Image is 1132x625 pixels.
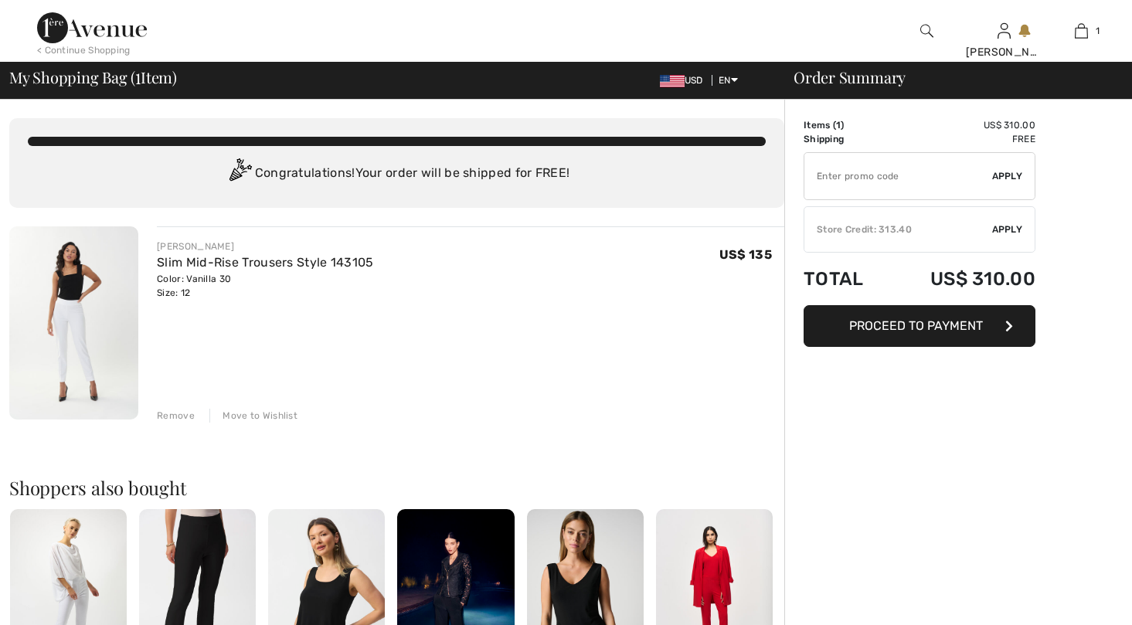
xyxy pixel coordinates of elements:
button: Proceed to Payment [804,305,1035,347]
td: US$ 310.00 [888,253,1035,305]
img: Slim Mid-Rise Trousers Style 143105 [9,226,138,419]
span: Proceed to Payment [849,318,983,333]
span: Apply [992,222,1023,236]
input: Promo code [804,153,992,199]
div: Order Summary [775,70,1123,85]
img: My Info [998,22,1011,40]
div: [PERSON_NAME] [966,44,1042,60]
span: Apply [992,169,1023,183]
div: [PERSON_NAME] [157,239,374,253]
a: 1 [1043,22,1119,40]
td: Total [804,253,888,305]
div: Remove [157,409,195,423]
span: 1 [135,66,141,86]
span: My Shopping Bag ( Item) [9,70,177,85]
div: Congratulations! Your order will be shipped for FREE! [28,158,766,189]
a: Sign In [998,23,1011,38]
div: Move to Wishlist [209,409,297,423]
h2: Shoppers also bought [9,478,784,497]
span: 1 [1096,24,1100,38]
span: USD [660,75,709,86]
div: Store Credit: 313.40 [804,222,992,236]
img: US Dollar [660,75,685,87]
td: Items ( ) [804,118,888,132]
img: Congratulation2.svg [224,158,255,189]
a: Slim Mid-Rise Trousers Style 143105 [157,255,374,270]
div: Color: Vanilla 30 Size: 12 [157,272,374,300]
span: 1 [836,120,841,131]
div: < Continue Shopping [37,43,131,57]
img: search the website [920,22,933,40]
img: 1ère Avenue [37,12,147,43]
td: Free [888,132,1035,146]
img: My Bag [1075,22,1088,40]
span: EN [719,75,738,86]
td: US$ 310.00 [888,118,1035,132]
td: Shipping [804,132,888,146]
span: US$ 135 [719,247,772,262]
